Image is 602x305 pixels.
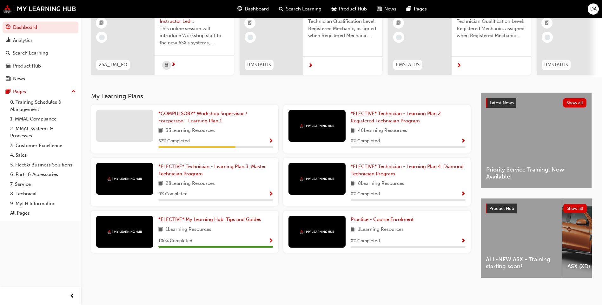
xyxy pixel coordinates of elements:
button: Pages [3,86,78,98]
span: RMSTATUS [544,61,568,68]
span: RMSTATUS [247,61,271,68]
span: Practice - Course Enrolment [351,217,413,222]
img: mmal [300,177,334,181]
a: 9. MyLH Information [8,199,78,209]
span: Show Progress [268,238,273,244]
h3: My Learning Plans [91,93,471,100]
span: Show Progress [268,191,273,197]
a: Dashboard [3,22,78,33]
a: Product Hub [3,60,78,72]
a: news-iconNews [372,3,401,16]
span: 0 % Completed [351,237,380,245]
span: book-icon [158,226,163,234]
span: book-icon [158,180,163,188]
span: 1 Learning Resources [358,226,404,234]
span: Technician Qualification Level: Registered Mechanic, assigned when Registered Mechanic modules ha... [308,18,377,39]
span: chart-icon [6,38,10,43]
span: Product Hub [339,5,367,13]
span: 0 % Completed [351,191,380,198]
span: ALL-NEW ASX - Training starting soon! [486,256,557,270]
a: search-iconSearch Learning [274,3,327,16]
span: Show Progress [461,191,466,197]
span: 100 % Completed [158,237,192,245]
a: Product HubShow all [486,204,587,214]
span: search-icon [6,50,10,56]
span: DA [590,5,597,13]
img: mmal [107,177,142,181]
span: calendar-icon [165,62,168,69]
span: guage-icon [6,25,10,30]
a: News [3,73,78,85]
div: Pages [13,88,26,95]
span: news-icon [377,5,382,13]
span: Show Progress [461,238,466,244]
a: ALL-NEW ASX - Training starting soon! [481,198,562,278]
button: DA [588,3,599,15]
span: booktick-icon [396,19,401,27]
button: Show all [563,204,587,213]
button: Show Progress [268,137,273,145]
button: Show Progress [461,237,466,245]
span: learningRecordVerb_NONE-icon [396,35,402,40]
span: book-icon [158,127,163,135]
a: 5. Fleet & Business Solutions [8,160,78,170]
a: 2. MMAL Systems & Processes [8,124,78,141]
a: 8. Technical [8,189,78,199]
a: Latest NewsShow allPriority Service Training: Now Available! [481,93,592,188]
span: next-icon [308,63,313,69]
span: News [384,5,396,13]
a: Analytics [3,35,78,46]
span: next-icon [171,62,176,68]
span: *ELECTIVE* My Learning Hub: Tips and Guides [158,217,261,222]
span: 25A_TMI_FO [99,61,127,68]
img: mmal [107,230,142,234]
span: booktick-icon [99,19,104,27]
span: Show Progress [461,139,466,144]
span: Technician Qualification Level: Registered Mechanic, assigned when Registered Mechanic modules ha... [457,18,526,39]
span: This online session will introduce Workshop staff to the new ASX’s systems, software, servicing p... [160,25,229,47]
img: mmal [300,230,334,234]
span: learningRecordVerb_NONE-icon [248,35,253,40]
span: guage-icon [237,5,242,13]
a: Latest NewsShow all [486,98,586,108]
a: Practice - Course Enrolment [351,216,416,223]
a: 3. Customer Excellence [8,141,78,151]
span: book-icon [351,226,355,234]
a: guage-iconDashboard [232,3,274,16]
span: prev-icon [70,292,75,300]
span: 67 % Completed [158,138,190,145]
span: Search Learning [286,5,321,13]
button: Show Progress [268,190,273,198]
a: mmal [3,5,76,13]
span: *COMPULSORY* Workshop Supervisor / Foreperson - Learning Plan 1 [158,111,247,124]
span: Product Hub [489,206,514,211]
span: booktick-icon [545,19,549,27]
a: 0. Training Schedules & Management [8,97,78,114]
a: 6. Parts & Accessories [8,170,78,179]
span: *ELECTIVE* Technician - Learning Plan 4: Diamond Technician Program [351,164,464,177]
div: Search Learning [13,49,48,57]
a: *ELECTIVE* My Learning Hub: Tips and Guides [158,216,264,223]
span: news-icon [6,76,10,82]
span: search-icon [279,5,283,13]
a: Search Learning [3,47,78,59]
span: book-icon [351,180,355,188]
button: Show Progress [461,137,466,145]
span: Priority Service Training: Now Available! [486,166,586,180]
span: learningRecordVerb_NONE-icon [99,35,105,40]
span: next-icon [457,63,461,69]
span: learningRecordVerb_NONE-icon [545,35,550,40]
span: car-icon [332,5,336,13]
a: *ELECTIVE* Technician - Learning Plan 4: Diamond Technician Program [351,163,466,177]
span: 33 Learning Resources [166,127,215,135]
span: 28 Learning Resources [166,180,215,188]
span: 46 Learning Resources [358,127,407,135]
button: Show all [563,98,587,107]
span: RMSTATUS [396,61,420,68]
span: 8 Learning Resources [358,180,404,188]
div: Analytics [13,37,33,44]
a: car-iconProduct Hub [327,3,372,16]
span: pages-icon [6,89,10,95]
span: Latest News [490,100,514,106]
